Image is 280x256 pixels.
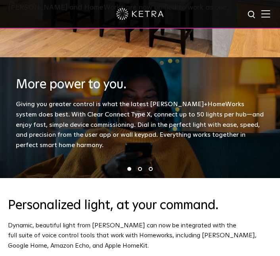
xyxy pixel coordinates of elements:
img: Hamburger%20Nav.svg [261,10,270,17]
p: Dynamic, beautiful light from [PERSON_NAME] can now be integrated with the full suite of voice co... [8,221,272,251]
h3: More power to you. [16,77,264,92]
div: Giving you greater control is what the latest [PERSON_NAME]+HomeWorks system does best. With Clea... [8,57,272,178]
img: search icon [247,10,257,20]
img: ketra-logo-2019-white [116,8,164,20]
h2: Personalized light, at your command. [8,198,272,213]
